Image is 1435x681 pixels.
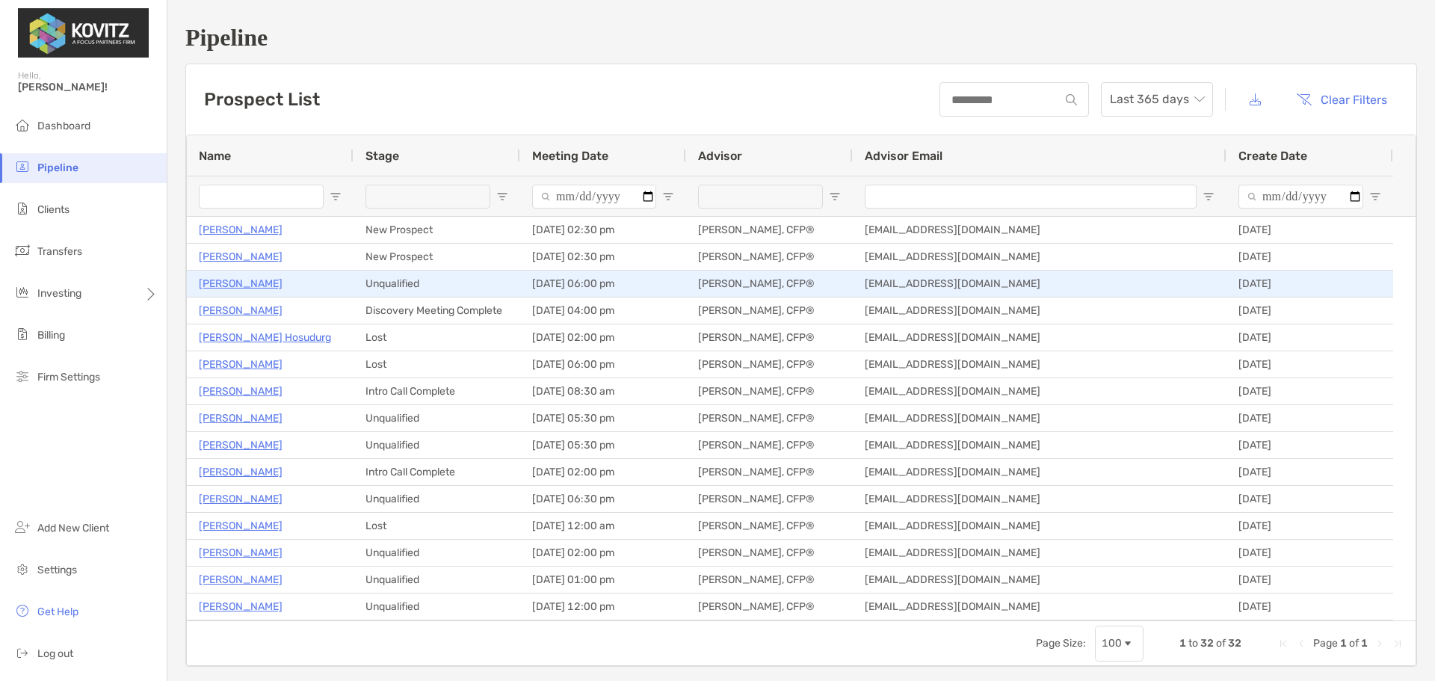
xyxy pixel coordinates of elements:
span: of [1216,637,1226,650]
p: [PERSON_NAME] [199,221,283,239]
div: [PERSON_NAME], CFP® [686,378,853,404]
button: Open Filter Menu [1369,191,1381,203]
div: [DATE] 05:30 pm [520,405,686,431]
div: [DATE] 06:00 pm [520,271,686,297]
p: [PERSON_NAME] [199,543,283,562]
div: [PERSON_NAME], CFP® [686,432,853,458]
div: [DATE] 02:00 pm [520,459,686,485]
div: [PERSON_NAME], CFP® [686,486,853,512]
span: Page [1313,637,1338,650]
div: Next Page [1374,638,1386,650]
a: [PERSON_NAME] [199,517,283,535]
span: Advisor Email [865,149,942,163]
div: [DATE] [1226,351,1393,378]
div: [PERSON_NAME], CFP® [686,324,853,351]
a: [PERSON_NAME] [199,597,283,616]
span: Investing [37,287,81,300]
div: [PERSON_NAME], CFP® [686,298,853,324]
div: [PERSON_NAME], CFP® [686,217,853,243]
button: Open Filter Menu [662,191,674,203]
div: Unqualified [354,486,520,512]
span: Stage [365,149,399,163]
div: Lost [354,513,520,539]
img: transfers icon [13,241,31,259]
span: Dashboard [37,120,90,132]
div: [EMAIL_ADDRESS][DOMAIN_NAME] [853,432,1226,458]
span: Settings [37,564,77,576]
a: [PERSON_NAME] [199,274,283,293]
button: Open Filter Menu [330,191,342,203]
span: Advisor [698,149,742,163]
img: investing icon [13,283,31,301]
span: 1 [1179,637,1186,650]
span: Clients [37,203,70,216]
a: [PERSON_NAME] [199,463,283,481]
img: dashboard icon [13,116,31,134]
div: [DATE] [1226,486,1393,512]
button: Open Filter Menu [1203,191,1215,203]
div: [PERSON_NAME], CFP® [686,351,853,378]
input: Meeting Date Filter Input [532,185,656,209]
div: Unqualified [354,540,520,566]
div: [PERSON_NAME], CFP® [686,244,853,270]
div: [DATE] 06:30 pm [520,486,686,512]
span: 1 [1361,637,1368,650]
div: [DATE] [1226,378,1393,404]
div: [DATE] 02:30 pm [520,244,686,270]
div: New Prospect [354,244,520,270]
div: Last Page [1392,638,1404,650]
div: [EMAIL_ADDRESS][DOMAIN_NAME] [853,351,1226,378]
span: Name [199,149,231,163]
div: Discovery Meeting Complete [354,298,520,324]
span: to [1188,637,1198,650]
div: [DATE] 02:00 pm [520,324,686,351]
div: [DATE] [1226,298,1393,324]
div: [EMAIL_ADDRESS][DOMAIN_NAME] [853,324,1226,351]
div: [DATE] [1226,540,1393,566]
p: [PERSON_NAME] [199,355,283,374]
div: [EMAIL_ADDRESS][DOMAIN_NAME] [853,594,1226,620]
span: Log out [37,647,73,660]
div: [EMAIL_ADDRESS][DOMAIN_NAME] [853,405,1226,431]
span: [PERSON_NAME]! [18,81,158,93]
input: Create Date Filter Input [1238,185,1363,209]
div: Page Size: [1036,637,1086,650]
div: First Page [1277,638,1289,650]
img: firm-settings icon [13,367,31,385]
div: [EMAIL_ADDRESS][DOMAIN_NAME] [853,513,1226,539]
p: [PERSON_NAME] [199,436,283,454]
a: [PERSON_NAME] [199,382,283,401]
div: [DATE] 12:00 pm [520,594,686,620]
p: [PERSON_NAME] [199,490,283,508]
img: clients icon [13,200,31,218]
img: get-help icon [13,602,31,620]
div: [EMAIL_ADDRESS][DOMAIN_NAME] [853,244,1226,270]
div: Unqualified [354,567,520,593]
button: Open Filter Menu [496,191,508,203]
div: [DATE] [1226,217,1393,243]
span: Transfers [37,245,82,258]
div: Page Size [1095,626,1144,662]
div: [EMAIL_ADDRESS][DOMAIN_NAME] [853,567,1226,593]
span: 32 [1228,637,1241,650]
div: [DATE] 02:30 pm [520,217,686,243]
div: [DATE] 04:00 pm [520,298,686,324]
p: [PERSON_NAME] [199,409,283,428]
div: [DATE] [1226,244,1393,270]
input: Advisor Email Filter Input [865,185,1197,209]
p: [PERSON_NAME] Hosudurg [199,328,331,347]
img: add_new_client icon [13,518,31,536]
div: [PERSON_NAME], CFP® [686,271,853,297]
a: [PERSON_NAME] [199,301,283,320]
span: Firm Settings [37,371,100,383]
div: [DATE] [1226,405,1393,431]
div: New Prospect [354,217,520,243]
a: [PERSON_NAME] [199,570,283,589]
div: Previous Page [1295,638,1307,650]
span: 1 [1340,637,1347,650]
span: 32 [1200,637,1214,650]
